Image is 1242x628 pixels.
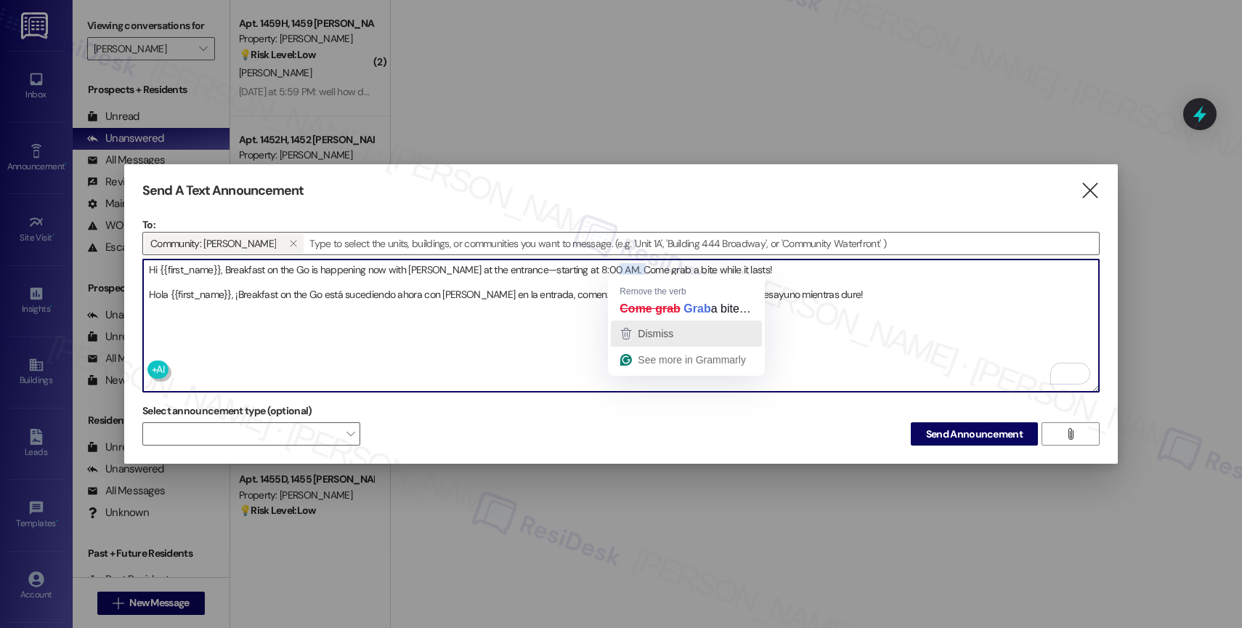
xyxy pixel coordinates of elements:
div: To enrich screen reader interactions, please activate Accessibility in Grammarly extension settings [142,259,1100,392]
h3: Send A Text Announcement [142,182,304,199]
label: Select announcement type (optional) [142,400,312,422]
input: Type to select the units, buildings, or communities you want to message. (e.g. 'Unit 1A', 'Buildi... [305,233,1099,254]
button: Send Announcement [911,422,1038,446]
i:  [1065,428,1076,440]
textarea: To enrich screen reader interactions, please activate Accessibility in Grammarly extension settings [143,259,1099,392]
span: Send Announcement [926,427,1023,442]
i:  [1080,183,1100,198]
button: Community: Elliot Roswell [282,234,304,253]
p: To: [142,217,1100,232]
i:  [289,238,297,249]
span: Community: Elliot Roswell [150,234,276,253]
